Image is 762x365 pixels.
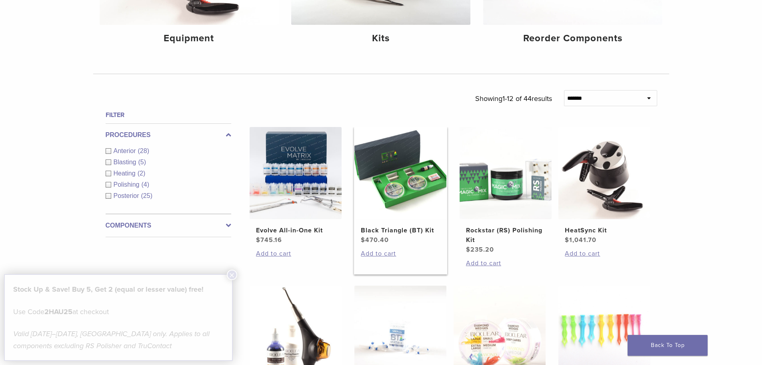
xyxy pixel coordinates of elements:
h2: HeatSync Kit [565,226,644,235]
h4: Equipment [106,31,272,46]
span: $ [256,236,260,244]
h2: Evolve All-in-One Kit [256,226,335,235]
img: Black Triangle (BT) Kit [354,127,446,219]
bdi: 235.20 [466,246,494,254]
label: Components [106,221,231,230]
img: Evolve All-in-One Kit [250,127,342,219]
a: HeatSync KitHeatSync Kit $1,041.70 [558,127,651,245]
span: (28) [138,147,149,154]
a: Add to cart: “Rockstar (RS) Polishing Kit” [466,258,545,268]
strong: 2HAU25 [44,307,72,316]
bdi: 470.40 [361,236,389,244]
em: Valid [DATE]–[DATE], [GEOGRAPHIC_DATA] only. Applies to all components excluding RS Polisher and ... [13,329,210,350]
span: (4) [141,181,149,188]
span: $ [466,246,470,254]
a: Evolve All-in-One KitEvolve All-in-One Kit $745.16 [249,127,342,245]
label: Procedures [106,130,231,140]
span: Posterior [114,192,141,199]
span: Polishing [114,181,142,188]
h4: Filter [106,110,231,120]
span: 1-12 of 44 [502,94,532,103]
a: Rockstar (RS) Polishing KitRockstar (RS) Polishing Kit $235.20 [459,127,552,254]
p: Use Code at checkout [13,306,224,318]
p: Showing results [475,90,552,107]
span: Heating [114,170,138,177]
a: Add to cart: “Evolve All-in-One Kit” [256,249,335,258]
h2: Rockstar (RS) Polishing Kit [466,226,545,245]
span: $ [361,236,365,244]
a: Add to cart: “HeatSync Kit” [565,249,644,258]
bdi: 745.16 [256,236,282,244]
button: Close [227,270,237,280]
span: Blasting [114,159,138,165]
h2: Black Triangle (BT) Kit [361,226,440,235]
h4: Kits [298,31,464,46]
img: Rockstar (RS) Polishing Kit [460,127,552,219]
h4: Reorder Components [490,31,656,46]
a: Black Triangle (BT) KitBlack Triangle (BT) Kit $470.40 [354,127,447,245]
span: Anterior [114,147,138,154]
strong: Stock Up & Save! Buy 5, Get 2 (equal or lesser value) free! [13,285,204,294]
span: (25) [141,192,152,199]
a: Back To Top [628,335,708,356]
a: Add to cart: “Black Triangle (BT) Kit” [361,249,440,258]
span: (2) [138,170,146,177]
span: $ [565,236,569,244]
bdi: 1,041.70 [565,236,596,244]
img: HeatSync Kit [558,127,650,219]
span: (5) [138,159,146,165]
